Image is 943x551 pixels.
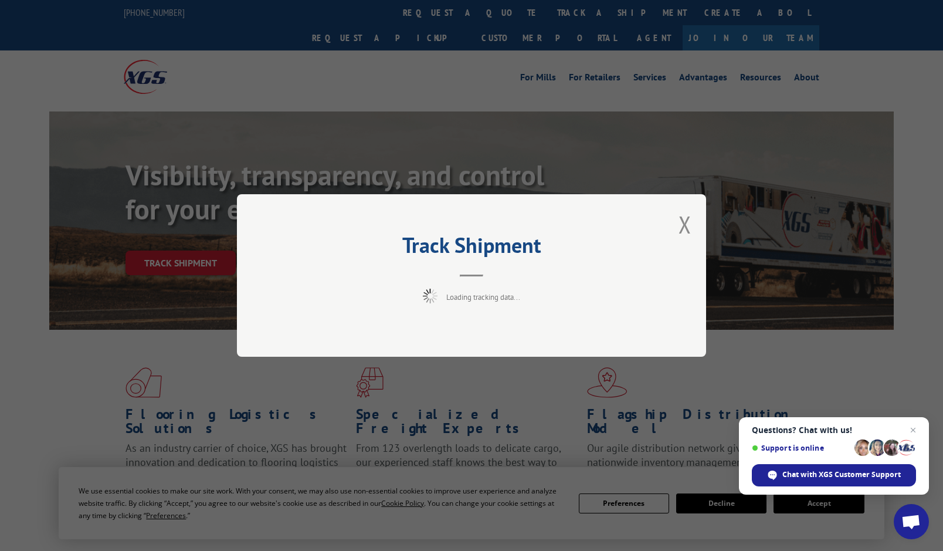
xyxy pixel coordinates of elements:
[752,444,850,452] span: Support is online
[679,209,691,240] button: Close modal
[296,237,647,259] h2: Track Shipment
[894,504,929,539] div: Open chat
[423,289,437,303] img: xgs-loading
[446,292,520,302] span: Loading tracking data...
[906,423,920,437] span: Close chat
[752,425,916,435] span: Questions? Chat with us!
[752,464,916,486] div: Chat with XGS Customer Support
[782,469,901,480] span: Chat with XGS Customer Support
